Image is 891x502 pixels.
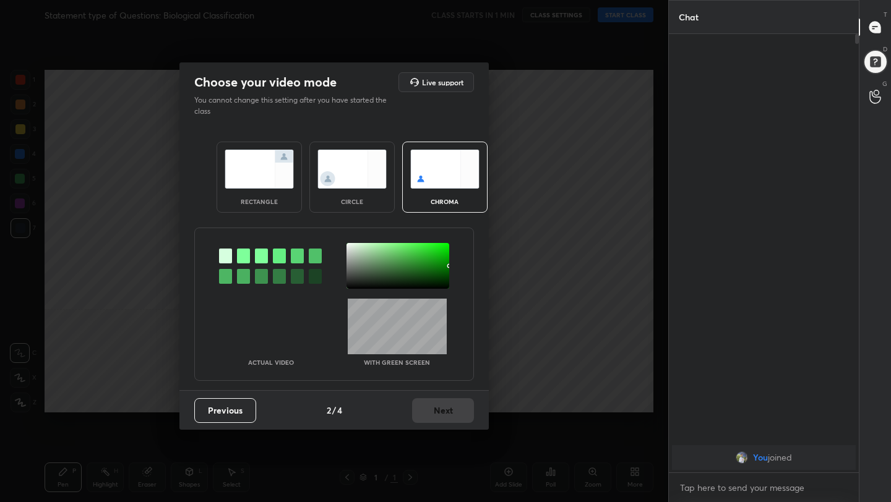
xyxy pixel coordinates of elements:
[422,79,463,86] h5: Live support
[410,150,480,189] img: chromaScreenIcon.c19ab0a0.svg
[768,453,792,462] span: joined
[194,95,395,117] p: You cannot change this setting after you have started the class
[883,45,887,54] p: D
[884,10,887,19] p: T
[669,1,708,33] p: Chat
[337,404,342,417] h4: 4
[317,150,387,189] img: circleScreenIcon.acc0effb.svg
[194,74,337,90] h2: Choose your video mode
[235,198,284,205] div: rectangle
[248,359,294,365] p: Actual Video
[736,451,748,464] img: f577a7757f304b7ba8cb9e24b076a904.jpg
[882,79,887,88] p: G
[669,443,859,472] div: grid
[753,453,768,462] span: You
[225,150,294,189] img: normalScreenIcon.ae25ed63.svg
[332,404,336,417] h4: /
[420,198,470,205] div: chroma
[364,359,430,365] p: With green screen
[327,198,377,205] div: circle
[194,398,256,423] button: Previous
[327,404,331,417] h4: 2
